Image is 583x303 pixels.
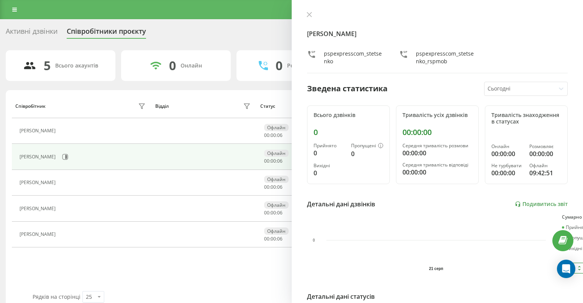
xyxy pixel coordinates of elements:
div: 00:00:00 [402,168,472,177]
div: Детальні дані статусів [307,292,375,301]
div: Відділ [155,104,169,109]
span: 00 [271,235,276,242]
span: 00 [264,132,269,138]
div: Не турбувати [491,163,523,168]
span: 00 [271,132,276,138]
span: 00 [264,158,269,164]
div: Офлайн [264,124,289,131]
div: Онлайн [181,63,202,69]
div: Середня тривалість розмови [402,143,472,148]
div: Статус [260,104,275,109]
div: [PERSON_NAME] [20,232,57,237]
div: 00:00:00 [491,149,523,158]
div: Офлайн [264,150,289,157]
div: Тривалість знаходження в статусах [491,112,561,125]
span: 00 [271,184,276,190]
span: 06 [277,209,282,216]
div: Офлайн [264,201,289,209]
div: Всього дзвінків [314,112,383,119]
div: [PERSON_NAME] [20,128,57,133]
div: 0 [351,149,383,158]
div: Зведена статистика [307,83,388,94]
span: 06 [277,158,282,164]
div: 0 [314,148,345,158]
div: : : [264,210,282,216]
div: Open Intercom Messenger [557,260,575,278]
div: Офлайн [529,163,561,168]
div: 5 [44,58,51,73]
div: : : [264,184,282,190]
div: [PERSON_NAME] [20,154,57,160]
text: 0 [313,238,315,242]
span: 00 [264,209,269,216]
div: Детальні дані дзвінків [307,199,375,209]
div: Офлайн [264,176,289,183]
div: 0 [169,58,176,73]
div: 00:00:00 [529,149,561,158]
div: 09:42:51 [529,168,561,178]
div: Прийнято [314,143,345,148]
div: Всього акаунтів [55,63,98,69]
div: : : [264,133,282,138]
span: Рядків на сторінці [33,293,80,300]
div: Співробітник [15,104,46,109]
div: 25 [86,293,92,301]
span: 00 [264,235,269,242]
div: Розмовляє [529,144,561,149]
div: 0 [276,58,282,73]
div: 0 [314,128,383,137]
div: Розмовляють [287,63,324,69]
div: Офлайн [264,227,289,235]
span: 00 [264,184,269,190]
div: 00:00:00 [402,128,472,137]
span: 00 [271,158,276,164]
div: : : [264,236,282,242]
div: [PERSON_NAME] [20,206,57,211]
a: Подивитись звіт [515,201,568,207]
div: 00:00:00 [402,148,472,158]
div: 0 [314,168,345,178]
div: Онлайн [491,144,523,149]
span: 06 [277,184,282,190]
h4: [PERSON_NAME] [307,29,568,38]
div: Вихідні [314,163,345,168]
div: Активні дзвінки [6,27,57,39]
div: [PERSON_NAME] [20,180,57,185]
div: Співробітники проєкту [67,27,146,39]
span: 00 [271,209,276,216]
span: 06 [277,235,282,242]
div: pspexpresscom_stetsenko_rspmob [416,50,476,65]
div: 00:00:00 [491,168,523,178]
text: 21 серп [429,267,443,271]
div: Середня тривалість відповіді [402,162,472,168]
div: : : [264,158,282,164]
div: Пропущені [351,143,383,149]
div: Тривалість усіх дзвінків [402,112,472,119]
div: pspexpresscom_stetsenko [324,50,384,65]
span: 06 [277,132,282,138]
